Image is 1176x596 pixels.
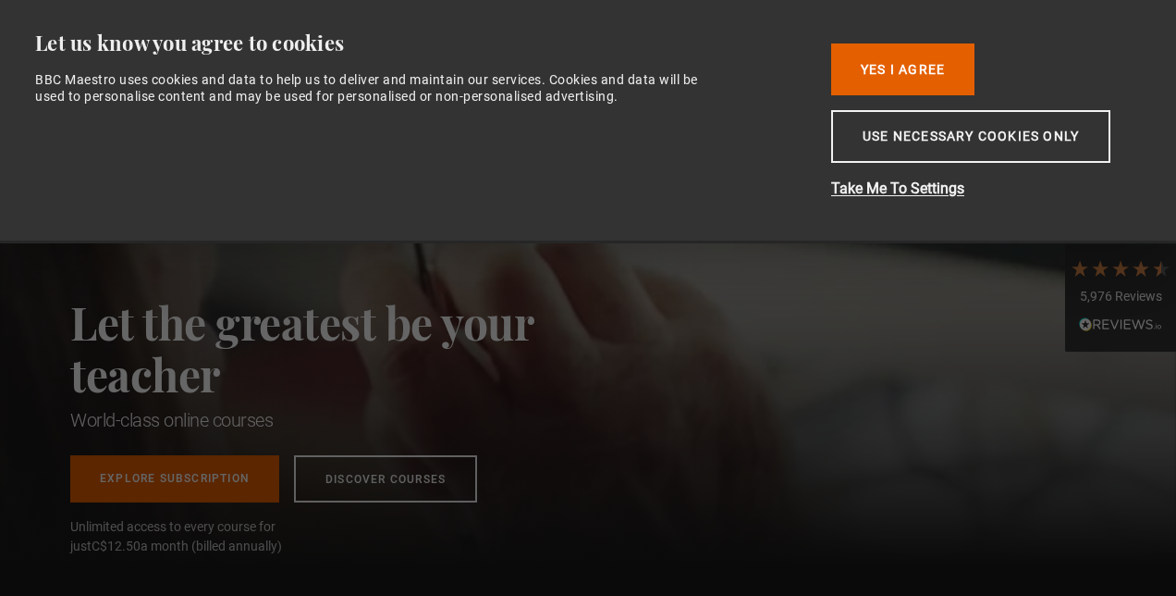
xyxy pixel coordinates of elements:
[70,296,616,400] h2: Let the greatest be your teacher
[1070,288,1171,306] div: 5,976 Reviews
[831,43,974,95] button: Yes I Agree
[1065,244,1176,352] div: 5,976 ReviewsRead All Reviews
[70,407,616,433] h1: World-class online courses
[35,71,726,105] div: BBC Maestro uses cookies and data to help us to deliver and maintain our services. Cookies and da...
[1079,317,1162,330] img: REVIEWS.io
[1070,316,1171,338] div: Read All Reviews
[831,110,1110,163] button: Use necessary cookies only
[35,30,802,56] div: Let us know you agree to cookies
[831,178,1127,200] button: Take Me To Settings
[70,455,279,503] a: Explore Subscription
[294,455,477,503] a: Discover Courses
[1070,258,1171,279] div: 4.7 Stars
